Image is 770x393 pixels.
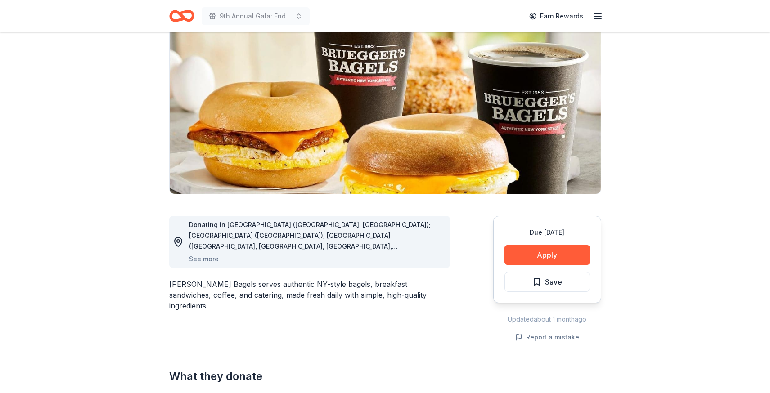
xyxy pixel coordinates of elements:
[169,5,194,27] a: Home
[515,332,579,343] button: Report a mistake
[169,369,450,384] h2: What they donate
[169,279,450,311] div: [PERSON_NAME] Bagels serves authentic NY-style bagels, breakfast sandwiches, coffee, and catering...
[202,7,310,25] button: 9th Annual Gala: Enduring Hope
[545,276,562,288] span: Save
[220,11,292,22] span: 9th Annual Gala: Enduring Hope
[504,272,590,292] button: Save
[504,245,590,265] button: Apply
[524,8,589,24] a: Earn Rewards
[170,22,601,194] img: Image for Bruegger's Bagels
[504,227,590,238] div: Due [DATE]
[189,254,219,264] button: See more
[493,314,601,325] div: Updated about 1 month ago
